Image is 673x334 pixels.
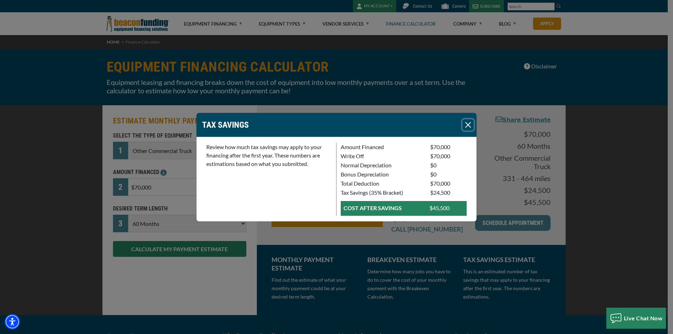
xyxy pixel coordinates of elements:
[341,179,422,188] p: Total Deduction
[206,143,332,168] p: Review how much tax savings may apply to your financing after the first year. These numbers are e...
[341,143,422,151] p: Amount Financed
[202,119,249,131] p: TAX SAVINGS
[430,143,467,151] p: $70,000
[5,314,20,329] div: Accessibility Menu
[341,170,422,179] p: Bonus Depreciation
[430,161,467,169] p: $0
[430,170,467,179] p: $0
[430,188,467,197] p: $24,500
[430,179,467,188] p: $70,000
[624,315,663,321] span: Live Chat Now
[606,308,666,329] button: Live Chat Now
[341,152,422,160] p: Write Off
[430,152,467,160] p: $70,000
[341,161,422,169] p: Normal Depreciation
[341,188,422,197] p: Tax Savings (35% Bracket)
[344,204,421,212] p: COST AFTER SAVINGS
[429,204,464,212] p: $45,500
[462,119,474,131] button: Close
